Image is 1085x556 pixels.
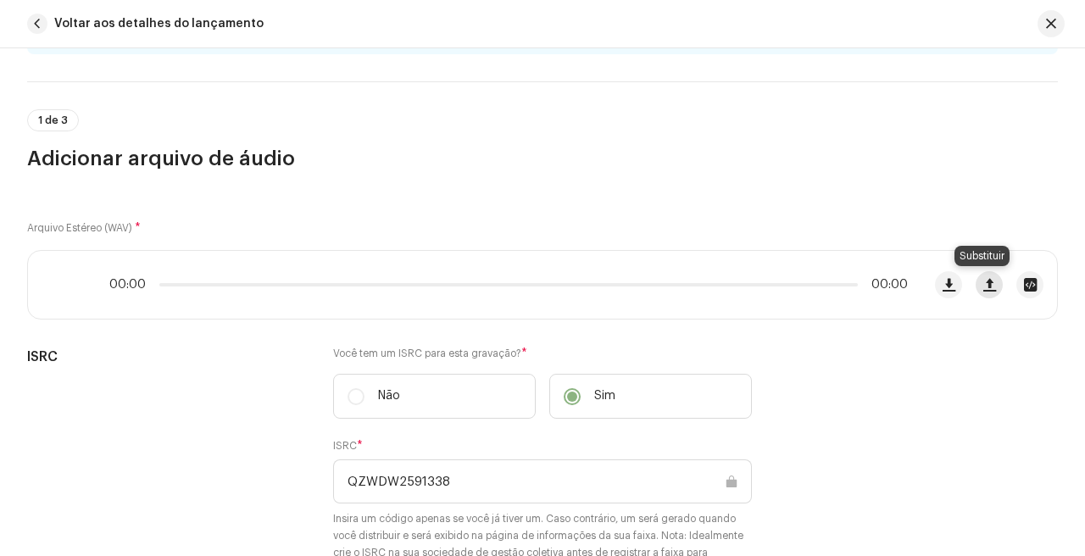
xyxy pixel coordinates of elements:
p: Sim [594,387,615,405]
label: Você tem um ISRC para esta gravação? [333,347,752,360]
span: 00:00 [865,278,908,292]
h3: Adicionar arquivo de áudio [27,145,1058,172]
input: ABXYZ####### [333,459,752,503]
label: ISRC [333,439,363,453]
h5: ISRC [27,347,306,367]
p: Não [378,387,400,405]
